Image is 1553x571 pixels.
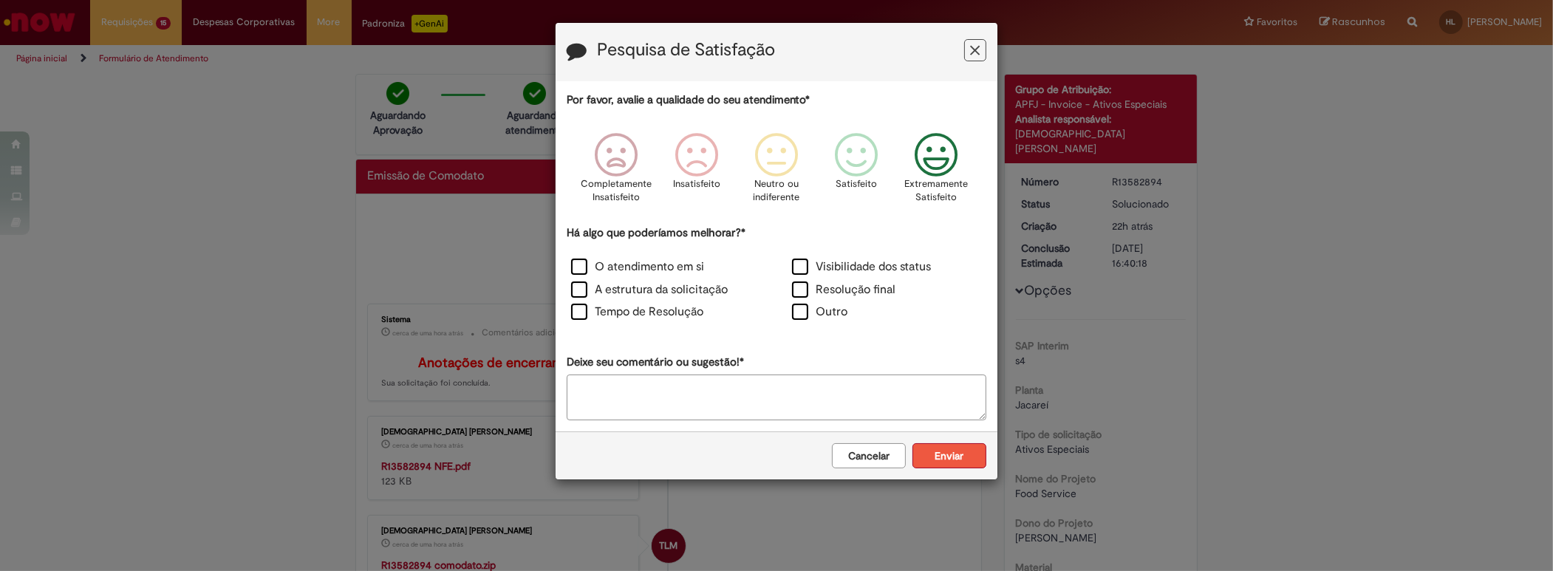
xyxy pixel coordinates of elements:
[792,259,931,276] label: Visibilidade dos status
[571,281,728,298] label: A estrutura da solicitação
[659,122,734,223] div: Insatisfeito
[792,304,847,321] label: Outro
[739,122,814,223] div: Neutro ou indiferente
[904,177,968,205] p: Extremamente Satisfeito
[571,259,704,276] label: O atendimento em si
[571,304,703,321] label: Tempo de Resolução
[578,122,654,223] div: Completamente Insatisfeito
[567,92,810,108] label: Por favor, avalie a qualidade do seu atendimento*
[567,225,986,325] div: Há algo que poderíamos melhorar?*
[567,355,744,370] label: Deixe seu comentário ou sugestão!*
[819,122,894,223] div: Satisfeito
[750,177,803,205] p: Neutro ou indiferente
[597,41,775,60] label: Pesquisa de Satisfação
[673,177,720,191] p: Insatisfeito
[792,281,895,298] label: Resolução final
[832,443,906,468] button: Cancelar
[912,443,986,468] button: Enviar
[581,177,652,205] p: Completamente Insatisfeito
[836,177,877,191] p: Satisfeito
[898,122,974,223] div: Extremamente Satisfeito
